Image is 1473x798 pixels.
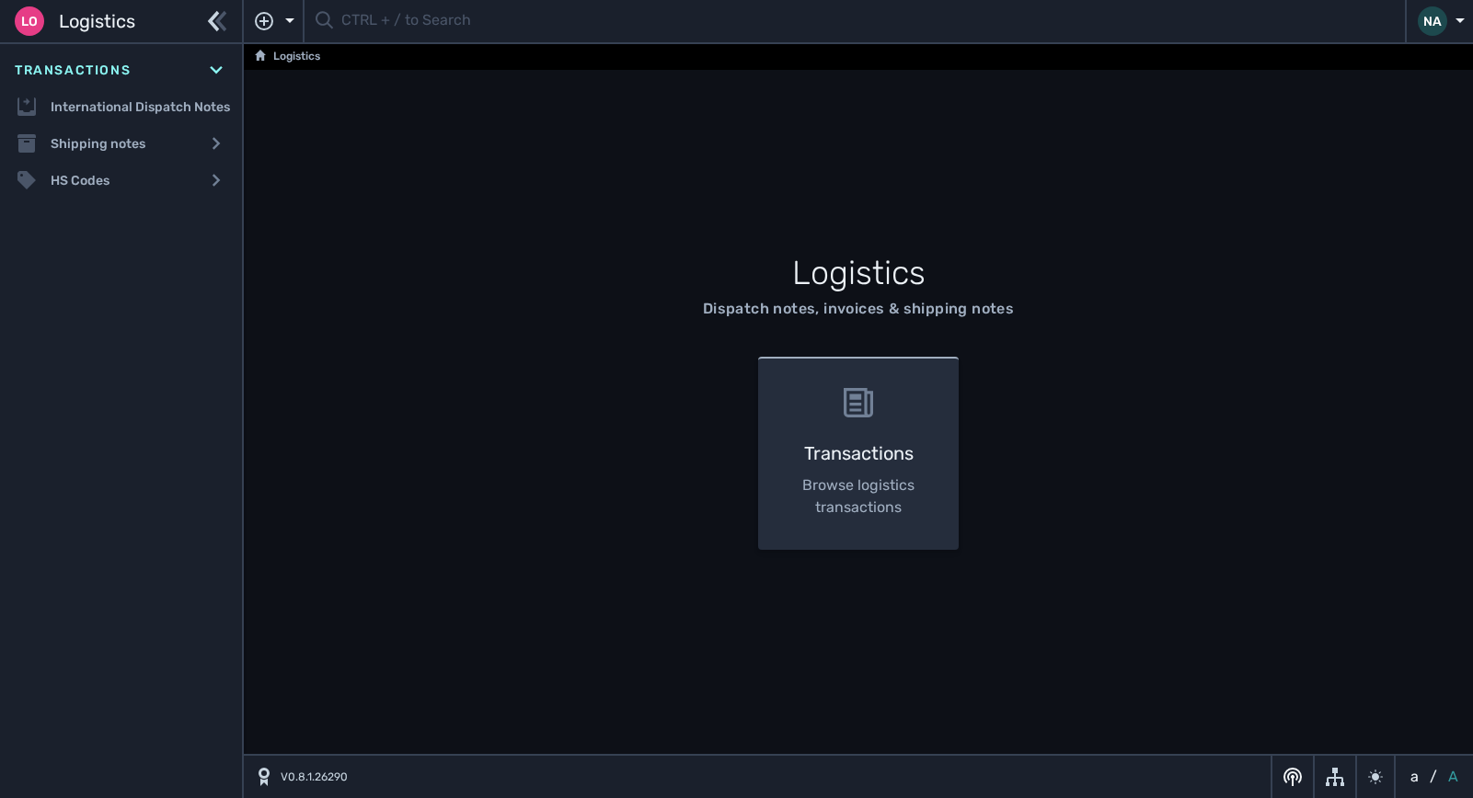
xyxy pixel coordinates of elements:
button: a [1407,766,1422,788]
div: Lo [15,6,44,36]
div: Dispatch notes, invoices & shipping notes [703,298,1014,320]
input: CTRL + / to Search [341,4,1394,40]
a: Logistics [255,46,320,68]
h1: Logistics [412,248,1305,298]
span: / [1430,766,1437,788]
a: Transactions Browse logistics transactions [747,357,971,550]
div: NA [1418,6,1447,36]
span: Logistics [59,7,135,35]
button: A [1444,766,1462,788]
h3: Transactions [788,439,930,467]
span: Transactions [15,61,131,80]
p: Browse logistics transactions [788,474,930,519]
span: V0.8.1.26290 [281,769,348,785]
